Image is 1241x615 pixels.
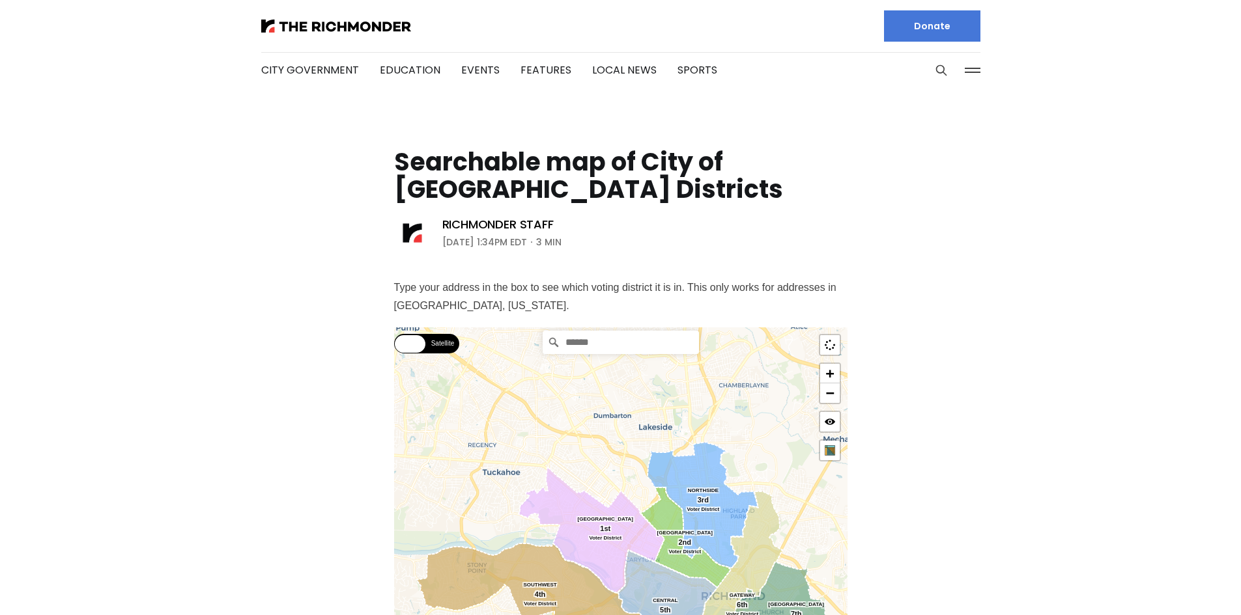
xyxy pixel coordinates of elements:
[543,331,699,354] input: Search
[442,217,554,232] a: Richmonder Staff
[261,62,359,77] a: City Government
[820,364,840,383] a: Zoom in
[261,20,411,33] img: The Richmonder
[461,62,500,77] a: Events
[442,234,527,250] time: [DATE] 1:34PM EDT
[932,61,951,80] button: Search this site
[394,215,431,251] img: Richmonder Staff
[394,279,848,315] p: Type your address in the box to see which voting district it is in. This only works for addresses...
[394,148,848,203] h1: Searchable map of City of [GEOGRAPHIC_DATA] Districts
[427,334,459,353] label: Satellite
[592,62,657,77] a: Local News
[678,62,717,77] a: Sports
[820,335,840,355] a: Show me where I am
[820,383,840,403] a: Zoom out
[536,234,562,250] span: 3 min
[884,10,980,42] a: Donate
[1131,551,1241,615] iframe: portal-trigger
[521,62,571,77] a: Features
[380,62,440,77] a: Education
